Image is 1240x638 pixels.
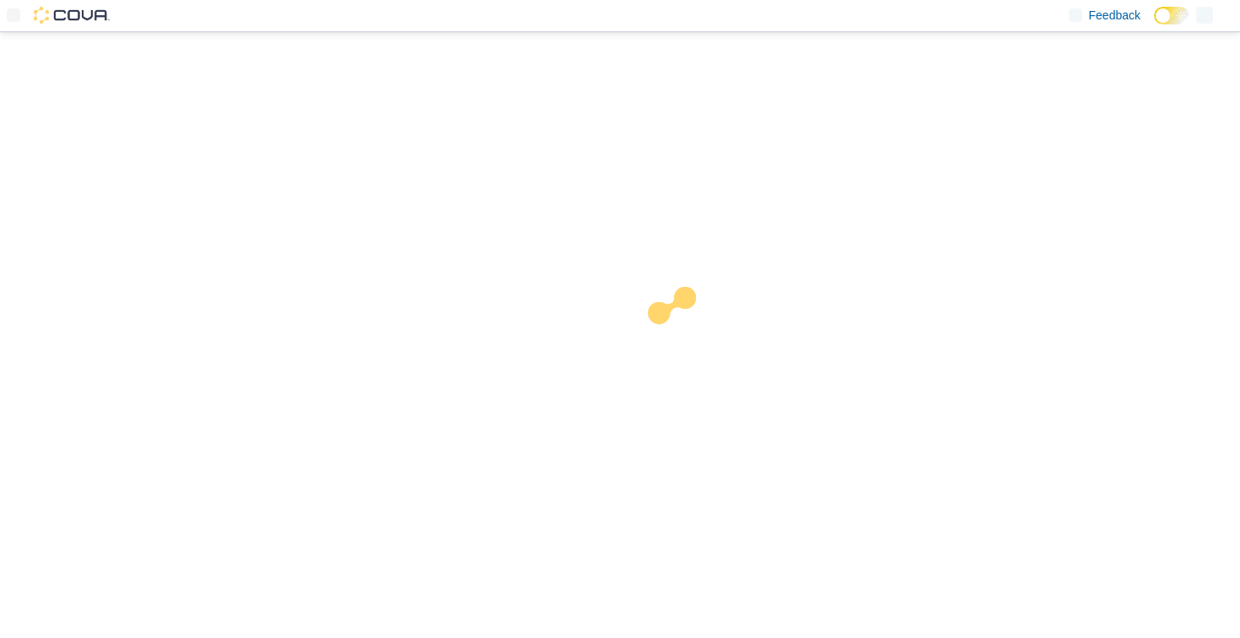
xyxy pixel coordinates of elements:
span: Dark Mode [1154,24,1155,25]
img: Cova [34,7,110,24]
input: Dark Mode [1154,7,1189,24]
img: cova-loader [620,274,747,401]
span: Feedback [1089,7,1140,24]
